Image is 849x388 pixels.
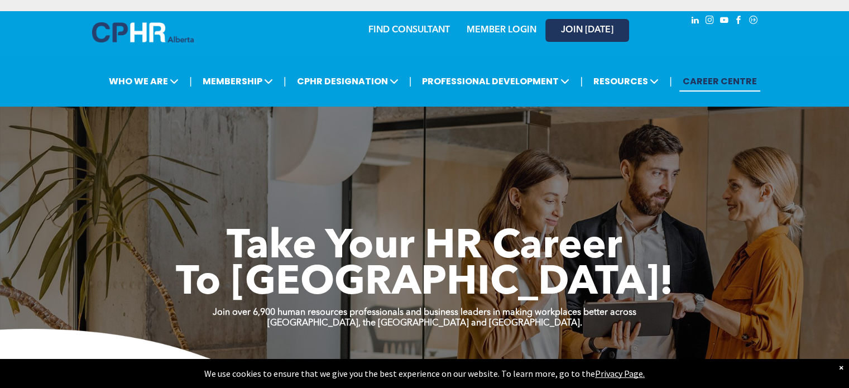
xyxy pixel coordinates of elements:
li: | [284,70,286,93]
strong: [GEOGRAPHIC_DATA], the [GEOGRAPHIC_DATA] and [GEOGRAPHIC_DATA]. [267,319,582,328]
a: JOIN [DATE] [545,19,629,42]
a: facebook [733,14,745,29]
a: MEMBER LOGIN [467,26,536,35]
a: instagram [704,14,716,29]
span: MEMBERSHIP [199,71,276,92]
span: WHO WE ARE [105,71,182,92]
span: PROFESSIONAL DEVELOPMENT [419,71,573,92]
li: | [189,70,192,93]
li: | [409,70,412,93]
span: RESOURCES [590,71,662,92]
li: | [580,70,583,93]
span: JOIN [DATE] [561,25,613,36]
a: linkedin [689,14,702,29]
a: Social network [747,14,760,29]
a: Privacy Page. [595,368,645,379]
li: | [669,70,672,93]
a: youtube [718,14,731,29]
a: FIND CONSULTANT [368,26,450,35]
span: CPHR DESIGNATION [294,71,402,92]
strong: Join over 6,900 human resources professionals and business leaders in making workplaces better ac... [213,308,636,317]
span: Take Your HR Career [227,227,622,267]
span: To [GEOGRAPHIC_DATA]! [176,264,674,304]
a: CAREER CENTRE [679,71,760,92]
div: Dismiss notification [839,362,843,373]
img: A blue and white logo for cp alberta [92,22,194,42]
